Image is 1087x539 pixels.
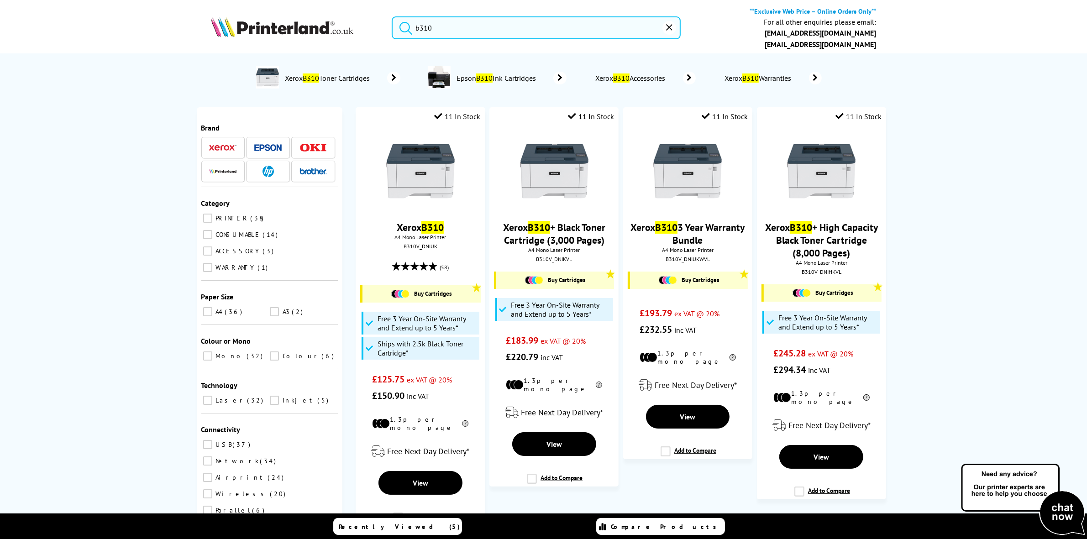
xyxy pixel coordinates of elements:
[628,372,748,398] div: modal_delivery
[808,366,830,375] span: inc VAT
[211,17,353,37] img: Printerland Logo
[814,452,829,461] span: View
[386,137,455,205] img: XeroxB310-Front-Main-Small.jpg
[397,221,444,234] a: XeroxB310
[568,112,614,121] div: 11 In Stock
[808,349,853,358] span: ex VAT @ 20%
[252,506,267,514] span: 6
[723,72,822,84] a: XeroxB310Warranties
[594,73,669,83] span: Xerox Accessories
[635,276,743,284] a: Buy Cartridges
[506,335,538,346] span: £183.99
[372,415,468,432] li: 1.3p per mono page
[391,290,410,298] img: Cartridges
[203,473,212,482] input: Airprint 24
[247,352,265,360] span: 32
[201,336,251,345] span: Colour or Mono
[611,523,722,531] span: Compare Products
[596,518,725,535] a: Compare Products
[548,276,585,284] span: Buy Cartridges
[476,73,493,83] mark: B310
[203,214,212,223] input: PRINTER 38
[292,308,305,316] span: 2
[655,221,677,234] mark: B310
[214,473,267,481] span: Airprint
[225,308,245,316] span: 36
[372,373,404,385] span: £125.75
[203,440,212,449] input: USB 37
[284,66,400,90] a: XeroxB310Toner Cartridges
[214,396,247,404] span: Laser
[360,439,480,464] div: modal_delivery
[506,377,602,393] li: 1.3p per mono page
[214,263,257,272] span: WARRANTY
[778,313,878,331] span: Free 3 Year On-Site Warranty and Extend up to 5 Years*
[256,66,279,89] img: B310V_DNI-conspage.jpg
[378,314,477,332] span: Free 3 Year On-Site Warranty and Extend up to 5 Years*
[640,324,672,335] span: £232.55
[270,351,279,361] input: Colour 6
[214,308,224,316] span: A4
[387,446,469,456] span: Free Next Day Delivery*
[790,221,812,234] mark: B310
[247,396,266,404] span: 32
[214,352,246,360] span: Mono
[270,396,279,405] input: Inkjet 5
[367,290,476,298] a: Buy Cartridges
[765,221,878,259] a: XeroxB310+ High Capacity Black Toner Cartridge (8,000 Pages)
[203,307,212,316] input: A4 36
[321,352,336,360] span: 6
[203,506,212,515] input: Parallel 6
[702,112,748,121] div: 11 In Stock
[362,243,478,250] div: B310V_DNIUK
[440,259,449,276] span: (58)
[203,351,212,361] input: Mono 32
[511,300,611,319] span: Free 3 Year On-Site Warranty and Extend up to 5 Years*
[496,256,612,262] div: B310V_DNIKVL
[270,307,279,316] input: A3 2
[764,268,879,275] div: B310V_DNIHKVL
[646,405,730,429] a: View
[541,336,586,345] span: ex VAT @ 20%
[303,73,319,83] mark: B310
[280,308,291,316] span: A3
[794,487,850,504] label: Add to Compare
[360,234,480,241] span: A4 Mono Laser Printer
[520,137,588,205] img: XeroxB310-Front-Main-Small.jpg
[214,247,262,255] span: ACCESSORY
[630,221,745,246] a: XeroxB3103 Year Warranty Bundle
[333,518,462,535] a: Recently Viewed (5)
[661,446,716,464] label: Add to Compare
[815,289,853,297] span: Buy Cartridges
[773,364,806,376] span: £294.34
[263,166,274,177] img: HP
[299,144,327,152] img: OKI
[435,112,481,121] div: 11 In Stock
[299,168,327,174] img: Brother
[378,339,477,357] span: Ships with 2.5k Black Toner Cartridge*
[541,353,563,362] span: inc VAT
[317,396,331,404] span: 5
[527,474,583,491] label: Add to Compare
[723,73,795,83] span: Xerox Warranties
[203,230,212,239] input: CONSUMABLE 14
[201,425,241,434] span: Connectivity
[779,445,863,469] a: View
[260,457,278,465] span: 34
[594,72,696,84] a: XeroxB310Accessories
[421,221,444,234] mark: B310
[203,263,212,272] input: WARRANTY 1
[773,347,806,359] span: £245.28
[546,440,562,449] span: View
[628,246,748,253] span: A4 Mono Laser Printer
[788,420,871,430] span: Free Next Day Delivery*
[761,413,882,438] div: modal_delivery
[263,230,280,239] span: 14
[506,351,538,363] span: £220.79
[203,456,212,466] input: Network 34
[494,400,614,425] div: modal_delivery
[659,276,677,284] img: Cartridges
[765,40,876,49] a: [EMAIL_ADDRESS][DOMAIN_NAME]
[214,440,232,449] span: USB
